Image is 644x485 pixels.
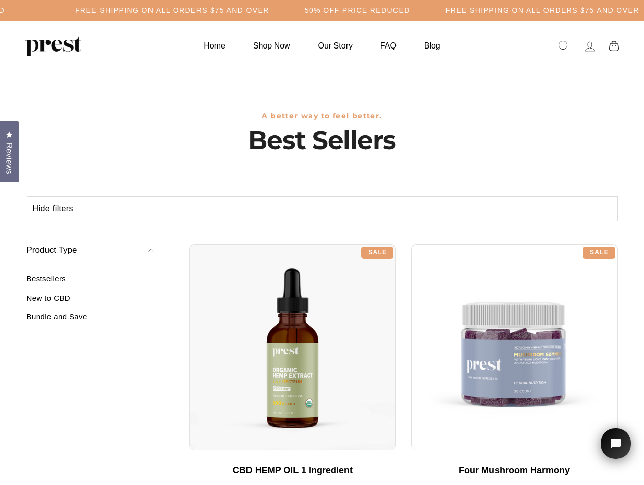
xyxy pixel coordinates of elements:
a: Shop Now [240,36,303,56]
h5: Free Shipping on all orders $75 and over [75,6,269,15]
span: Reviews [3,142,16,174]
a: Blog [412,36,453,56]
h1: Best Sellers [27,125,618,156]
div: Sale [361,247,393,259]
button: Product Type [27,236,155,265]
h5: 50% OFF PRICE REDUCED [305,6,410,15]
div: CBD HEMP OIL 1 Ingredient [200,465,386,476]
img: PREST ORGANICS [25,36,81,56]
button: Hide filters [27,197,79,221]
a: FAQ [368,36,409,56]
a: New to CBD [27,294,155,310]
h3: A better way to feel better. [27,112,618,120]
div: Sale [583,247,615,259]
a: Home [191,36,238,56]
iframe: Tidio Chat [587,414,644,485]
a: Bestsellers [27,274,155,291]
a: Bundle and Save [27,312,155,329]
a: Our Story [306,36,365,56]
div: Four Mushroom Harmony [421,465,608,476]
ul: Primary [191,36,453,56]
h5: Free Shipping on all orders $75 and over [445,6,639,15]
